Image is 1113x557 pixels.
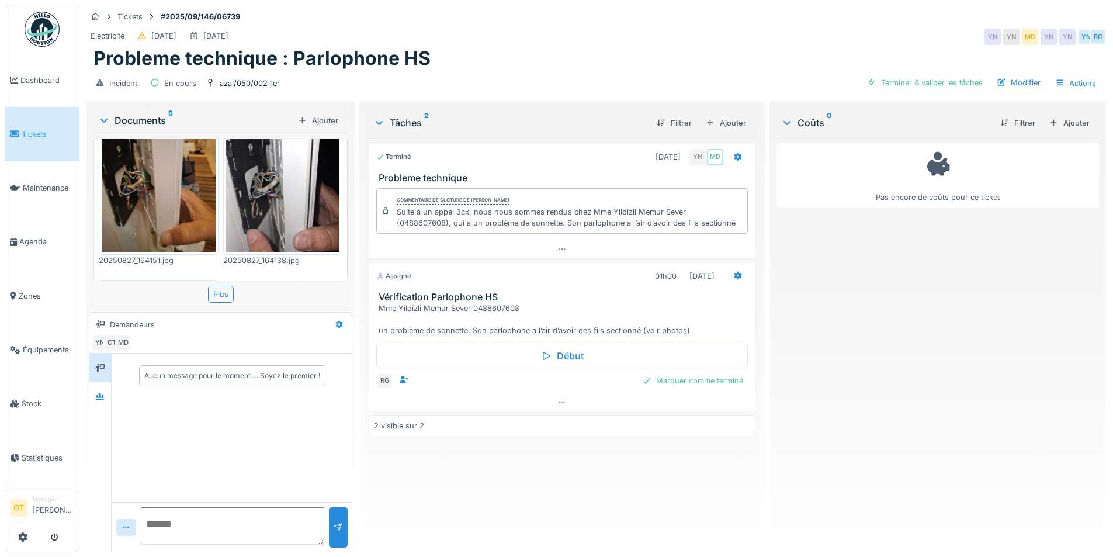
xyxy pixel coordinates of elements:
span: Maintenance [23,182,74,193]
div: Commentaire de clôture de [PERSON_NAME] [397,196,509,205]
span: Statistiques [22,452,74,463]
div: MD [1022,29,1038,45]
div: YN [1078,29,1094,45]
div: Début [376,344,747,368]
span: Tickets [22,129,74,140]
div: YN [1003,29,1020,45]
div: Actions [1050,75,1101,92]
h3: Vérification Parlophone HS [379,292,750,303]
div: Terminer & valider les tâches [862,75,987,91]
a: Tickets [5,107,79,161]
div: Marquer comme terminé [637,373,748,389]
div: Electricité [91,30,124,41]
div: YN [984,29,1001,45]
div: RG [1090,29,1106,45]
span: Dashboard [20,75,74,86]
sup: 5 [168,113,173,127]
img: 7ex7irbeo31kjmkwpzs1pesmocdf [226,101,340,252]
div: Documents [98,113,293,127]
div: YN [92,334,108,351]
a: Statistiques [5,431,79,485]
div: Ajouter [293,113,343,129]
div: Coûts [781,116,991,130]
div: YN [1059,29,1076,45]
div: Ajouter [1045,115,1094,131]
div: CT [103,334,120,351]
div: YN [689,149,706,165]
div: 20250827_164138.jpg [223,255,343,266]
a: OT Manager[PERSON_NAME] [10,495,74,523]
a: Agenda [5,215,79,269]
div: YN [1041,29,1057,45]
div: 2 visible sur 2 [374,420,424,431]
div: Plus [208,286,234,303]
div: En cours [164,78,196,89]
div: [DATE] [203,30,228,41]
div: Assigné [376,271,411,281]
li: OT [10,499,27,517]
div: Tâches [373,116,647,130]
div: [DATE] [656,151,681,162]
div: Incident [109,78,137,89]
span: Équipements [23,344,74,355]
div: Mme Yildizli Memur Sever 0488607608 un problème de sonnette. Son parlophone a l’air d’avoir des f... [379,303,750,337]
span: Zones [19,290,74,302]
a: Zones [5,269,79,323]
div: Terminé [376,152,411,162]
li: [PERSON_NAME] [32,495,74,520]
h1: Probleme technique : Parlophone HS [93,47,431,70]
div: Modifier [992,75,1045,91]
div: Suite à un appel 3cx, nous nous sommes rendus chez Mme Yildizli Memur Sever (0488607608), qui a u... [397,206,742,229]
h3: Probleme technique [379,172,750,184]
div: RG [376,373,393,389]
div: Pas encore de coûts pour ce ticket [784,148,1091,203]
div: Manager [32,495,74,504]
a: Équipements [5,323,79,376]
div: MD [707,149,723,165]
div: Tickets [117,11,143,22]
a: Maintenance [5,161,79,215]
div: [DATE] [151,30,176,41]
div: 01h00 [655,271,677,282]
a: Stock [5,377,79,431]
div: Filtrer [652,115,696,131]
div: [DATE] [689,271,715,282]
div: azal/050/002 1er [220,78,280,89]
a: Dashboard [5,53,79,107]
img: 8qclj641p3dhcz4buseoao4h6gq4 [102,101,216,252]
strong: #2025/09/146/06739 [156,11,245,22]
div: 20250827_164151.jpg [99,255,219,266]
span: Agenda [19,236,74,247]
span: Stock [22,398,74,409]
sup: 2 [424,116,429,130]
div: Ajouter [701,115,751,131]
div: Filtrer [996,115,1040,131]
sup: 0 [827,116,832,130]
div: MD [115,334,131,351]
div: Demandeurs [110,319,155,330]
img: Badge_color-CXgf-gQk.svg [25,12,60,47]
div: Aucun message pour le moment … Soyez le premier ! [144,371,320,381]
